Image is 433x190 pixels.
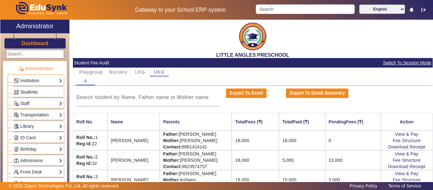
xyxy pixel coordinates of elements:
[279,131,325,150] td: 18,000
[14,88,62,96] a: Students
[282,118,309,125] div: TotalPaid (₹)
[226,88,267,98] button: Export To Excel
[381,113,433,131] th: Action
[21,40,48,47] a: Dashboard
[279,150,325,170] td: 5,000
[232,131,279,150] td: 18,000
[163,164,182,169] strong: Contact:
[237,21,268,52] img: be2635b7-6ae6-4ea0-8b31-9ed2eb8b9e03
[76,141,92,146] strong: Reg Id:
[22,40,48,46] h3: Dashboard
[154,70,165,74] span: UKG
[163,132,179,137] strong: Father:
[160,131,232,150] td: [PERSON_NAME] [PERSON_NAME] 8861414141
[160,150,232,170] td: [PERSON_NAME] [PERSON_NAME] 9623574757
[0,20,69,33] a: Administrator
[395,151,418,156] a: View & Pay
[388,144,425,149] a: Download Receipt
[279,170,325,190] td: 15,000
[111,118,156,125] div: Name
[160,113,232,131] th: Parents
[286,88,348,98] button: Export To Detail Summary
[73,170,107,190] td: 3 39
[73,58,433,68] mat-card-header: Student Fee Audit
[232,170,279,190] td: 18,000
[163,144,182,149] strong: Contact:
[163,171,179,176] strong: Father:
[73,52,433,58] h2: LITTLE ANGLES PRESCHOOL
[8,65,64,72] p: Administration
[16,22,54,30] h2: Administrator
[73,131,107,150] td: 1 22
[163,138,180,143] strong: Mother:
[6,50,64,58] input: Search...
[329,118,377,125] div: PendingFees (₹)
[79,70,103,74] span: Playgroup
[135,70,145,74] span: LKG
[163,177,180,182] strong: Mother:
[111,118,123,125] div: Name
[235,118,263,125] div: TotalFees (₹)
[76,94,219,101] input: Search student by Name, Father name or Mother name
[235,118,275,125] div: TotalFees (₹)
[393,158,421,163] a: Fee Structure
[76,161,92,166] strong: Reg Id:
[107,170,160,190] td: [PERSON_NAME]
[107,150,160,170] td: [PERSON_NAME]
[18,66,24,72] img: Administration.png
[76,135,95,140] strong: Roll No.:
[107,131,160,150] td: [PERSON_NAME]
[325,150,381,170] td: 13,000
[76,118,93,125] div: Roll No.
[84,79,87,83] span: A
[232,150,279,170] td: 18,000
[383,59,431,67] span: Switch To Session Mode
[325,131,381,150] td: 0
[76,180,92,186] strong: Reg Id:
[395,132,418,137] a: View & Pay
[393,138,421,143] a: Fee Structure
[388,164,425,169] a: Download Receipt
[14,90,19,95] img: Students.png
[163,151,179,156] strong: Father:
[112,7,249,13] h5: Gateway to your School ERP system
[256,4,354,14] input: Search
[325,170,381,190] td: 3,000
[329,118,363,125] div: PendingFees (₹)
[76,118,104,125] div: Roll No.
[109,70,128,74] span: Nursery
[9,183,120,189] p: © 2025 Zipper Technologies Pvt. Ltd. All rights reserved.
[395,171,418,176] a: View & Pay
[163,158,180,163] strong: Mother:
[346,182,380,190] a: Privacy Policy
[160,170,232,190] td: [PERSON_NAME] Ashwini 9850432917
[393,177,421,182] a: Fee Structure
[73,150,107,170] td: 2 32
[282,118,322,125] div: TotalPaid (₹)
[20,89,38,95] span: Students
[76,174,95,179] strong: Roll No.:
[385,182,424,190] a: Terms of Service
[76,154,95,160] strong: Roll No.:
